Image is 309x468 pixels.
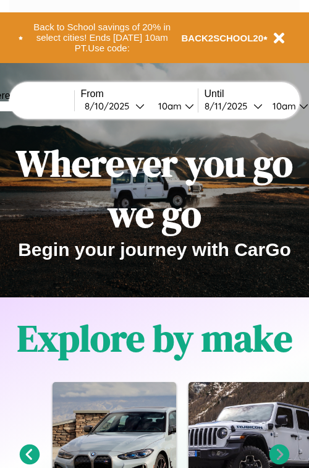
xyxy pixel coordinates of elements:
div: 8 / 10 / 2025 [85,100,135,112]
button: 8/10/2025 [81,100,148,113]
button: 10am [148,100,198,113]
h1: Explore by make [17,313,292,364]
div: 8 / 11 / 2025 [205,100,253,112]
button: Back to School savings of 20% in select cities! Ends [DATE] 10am PT.Use code: [23,19,182,57]
label: From [81,88,198,100]
div: 10am [266,100,299,112]
b: BACK2SCHOOL20 [182,33,264,43]
div: 10am [152,100,185,112]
